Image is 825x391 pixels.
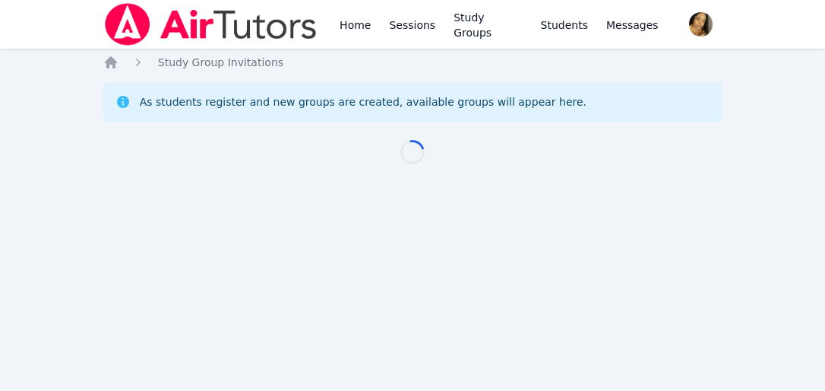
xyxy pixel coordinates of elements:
span: Messages [606,17,659,33]
span: Study Group Invitations [158,56,283,68]
a: Study Group Invitations [158,55,283,70]
div: As students register and new groups are created, available groups will appear here. [140,94,586,110]
img: Air Tutors [103,3,318,46]
nav: Breadcrumb [103,55,722,70]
